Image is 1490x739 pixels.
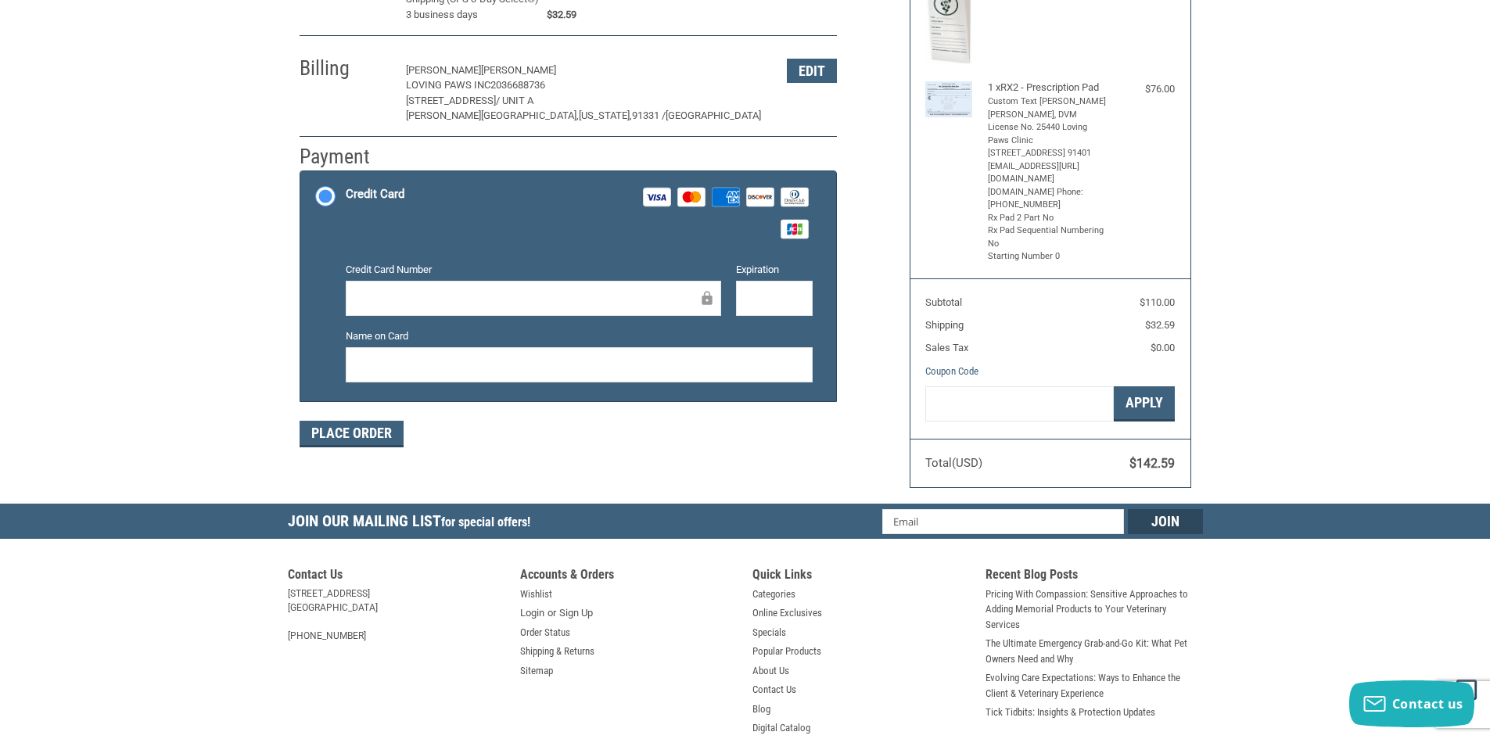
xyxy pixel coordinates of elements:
[787,59,837,83] button: Edit
[1129,456,1175,471] span: $142.59
[1145,319,1175,331] span: $32.59
[736,262,813,278] label: Expiration
[632,109,666,121] span: 91331 /
[520,587,552,602] a: Wishlist
[1349,680,1474,727] button: Contact us
[925,296,962,308] span: Subtotal
[988,212,1109,225] li: Rx Pad 2 Part No
[406,79,490,91] span: LOVING PAWS INC
[752,644,821,659] a: Popular Products
[752,625,786,640] a: Specials
[520,567,738,587] h5: Accounts & Orders
[520,625,570,640] a: Order Status
[752,720,810,736] a: Digital Catalog
[925,456,982,470] span: Total (USD)
[1114,386,1175,422] button: Apply
[986,670,1203,701] a: Evolving Care Expectations: Ways to Enhance the Client & Veterinary Experience
[490,79,545,91] span: 2036688736
[752,587,795,602] a: Categories
[1392,695,1463,712] span: Contact us
[520,644,594,659] a: Shipping & Returns
[441,515,530,529] span: for special offers!
[406,64,481,76] span: [PERSON_NAME]
[288,504,538,543] h5: Join Our Mailing List
[752,605,822,621] a: Online Exclusives
[666,109,761,121] span: [GEOGRAPHIC_DATA]
[406,109,579,121] span: [PERSON_NAME][GEOGRAPHIC_DATA],
[1140,296,1175,308] span: $110.00
[559,605,593,621] a: Sign Up
[288,567,505,587] h5: Contact Us
[346,181,404,207] div: Credit Card
[988,224,1109,250] li: Rx Pad Sequential Numbering No
[986,636,1203,666] a: The Ultimate Emergency Grab-and-Go Kit: What Pet Owners Need and Why
[925,319,964,331] span: Shipping
[579,109,632,121] span: [US_STATE],
[988,81,1109,94] h4: 1 x RX2 - Prescription Pad
[539,7,576,23] span: $32.59
[925,386,1114,422] input: Gift Certificate or Coupon Code
[538,605,565,621] span: or
[986,587,1203,633] a: Pricing With Compassion: Sensitive Approaches to Adding Memorial Products to Your Veterinary Serv...
[986,567,1203,587] h5: Recent Blog Posts
[300,56,391,81] h2: Billing
[288,587,505,643] address: [STREET_ADDRESS] [GEOGRAPHIC_DATA] [PHONE_NUMBER]
[481,64,556,76] span: [PERSON_NAME]
[300,421,404,447] button: Place Order
[925,365,978,377] a: Coupon Code
[752,663,789,679] a: About Us
[752,567,970,587] h5: Quick Links
[1151,342,1175,353] span: $0.00
[882,509,1124,534] input: Email
[520,663,553,679] a: Sitemap
[986,705,1155,720] a: Tick Tidbits: Insights & Protection Updates
[752,682,796,698] a: Contact Us
[752,701,770,717] a: Blog
[1112,81,1175,97] div: $76.00
[520,605,544,621] a: Login
[496,95,533,106] span: / UNIT A
[925,342,968,353] span: Sales Tax
[988,95,1109,212] li: Custom Text [PERSON_NAME] [PERSON_NAME], DVM License No. 25440 Loving Paws Clinic [STREET_ADDRESS...
[988,250,1109,264] li: Starting Number 0
[406,7,539,23] span: 3 business days
[1128,509,1203,534] input: Join
[406,95,496,106] span: [STREET_ADDRESS]
[300,144,391,170] h2: Payment
[346,262,721,278] label: Credit Card Number
[346,328,813,344] label: Name on Card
